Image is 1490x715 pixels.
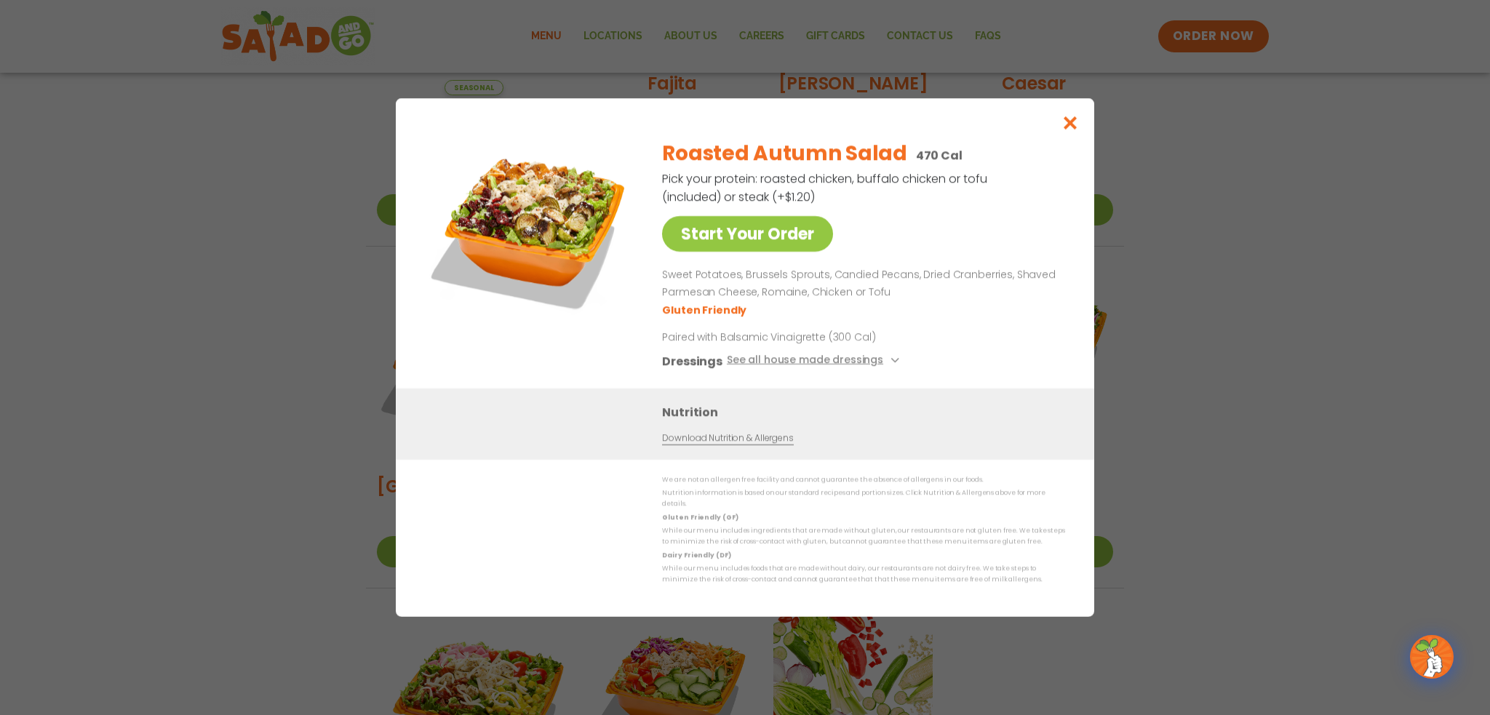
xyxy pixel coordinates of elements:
[662,431,793,445] a: Download Nutrition & Allergens
[662,551,730,559] strong: Dairy Friendly (DF)
[727,352,904,370] button: See all house made dressings
[662,525,1065,548] p: While our menu includes ingredients that are made without gluten, our restaurants are not gluten ...
[662,216,833,252] a: Start Your Order
[662,563,1065,586] p: While our menu includes foods that are made without dairy, our restaurants are not dairy free. We...
[662,513,738,522] strong: Gluten Friendly (GF)
[662,329,931,345] p: Paired with Balsamic Vinaigrette (300 Cal)
[662,303,749,318] li: Gluten Friendly
[916,146,963,164] p: 470 Cal
[662,138,907,169] h2: Roasted Autumn Salad
[1411,636,1452,677] img: wpChatIcon
[662,266,1059,301] p: Sweet Potatoes, Brussels Sprouts, Candied Pecans, Dried Cranberries, Shaved Parmesan Cheese, Roma...
[662,403,1072,421] h3: Nutrition
[662,487,1065,510] p: Nutrition information is based on our standard recipes and portion sizes. Click Nutrition & Aller...
[1047,98,1094,147] button: Close modal
[662,352,722,370] h3: Dressings
[662,169,989,206] p: Pick your protein: roasted chicken, buffalo chicken or tofu (included) or steak (+$1.20)
[429,127,632,331] img: Featured product photo for Roasted Autumn Salad
[662,474,1065,485] p: We are not an allergen free facility and cannot guarantee the absence of allergens in our foods.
